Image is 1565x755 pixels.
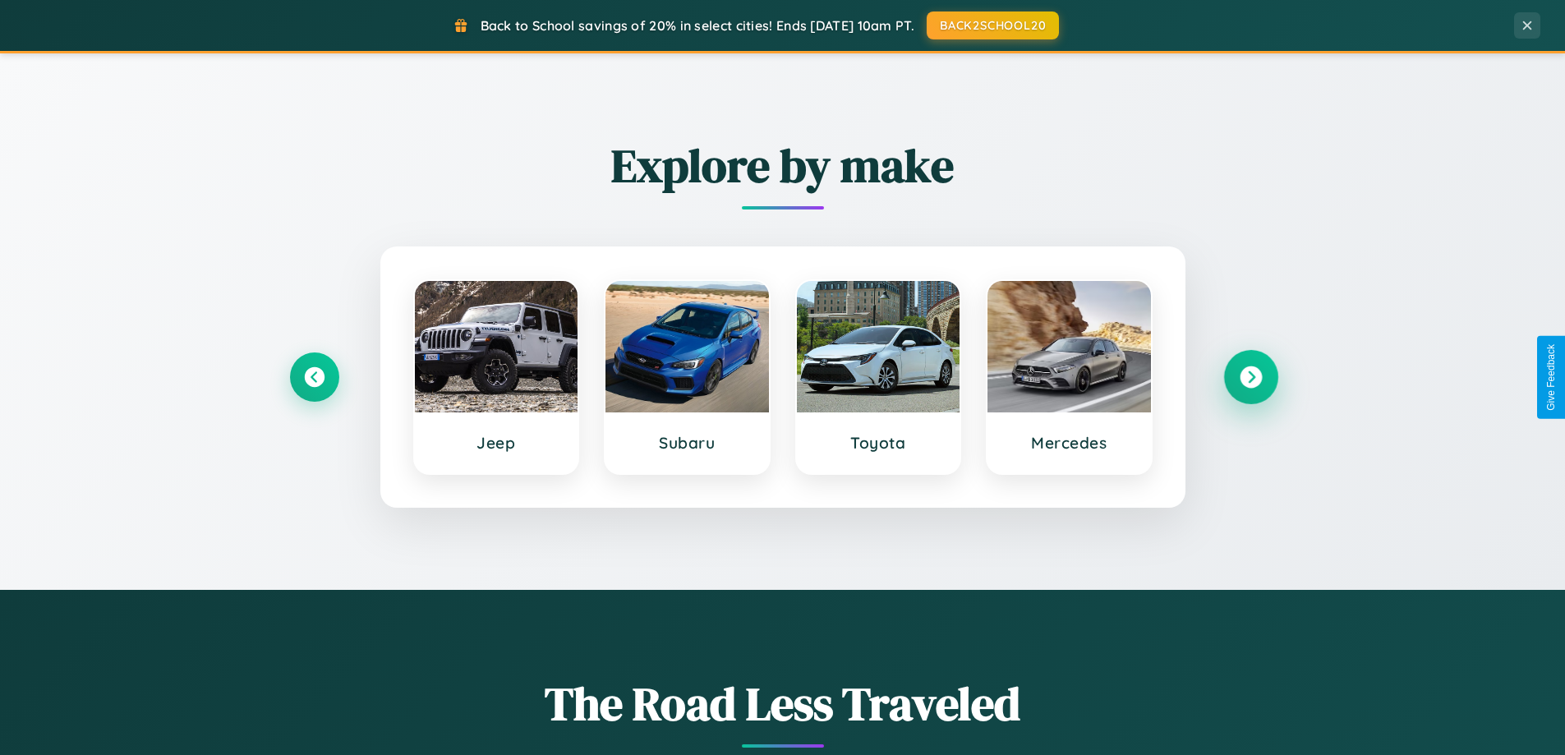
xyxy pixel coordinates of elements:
[481,17,914,34] span: Back to School savings of 20% in select cities! Ends [DATE] 10am PT.
[813,433,944,453] h3: Toyota
[1004,433,1135,453] h3: Mercedes
[927,12,1059,39] button: BACK2SCHOOL20
[1545,344,1557,411] div: Give Feedback
[290,134,1276,197] h2: Explore by make
[431,433,562,453] h3: Jeep
[290,672,1276,735] h1: The Road Less Traveled
[622,433,753,453] h3: Subaru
